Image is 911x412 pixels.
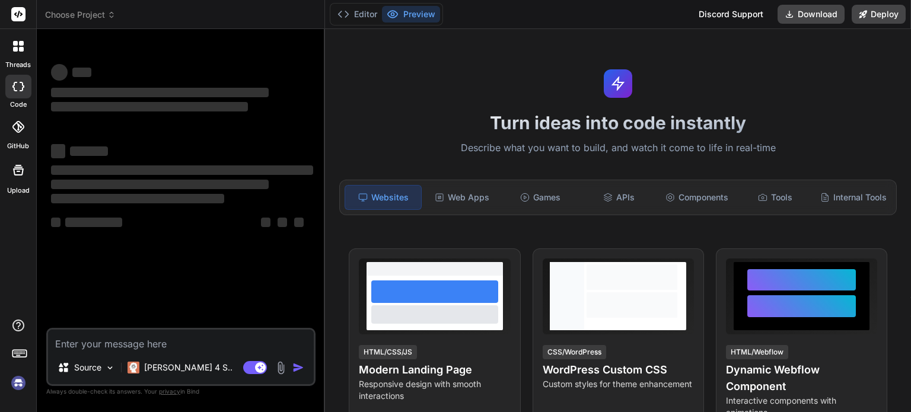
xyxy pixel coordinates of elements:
span: ‌ [51,144,65,158]
button: Download [778,5,845,24]
span: ‌ [51,194,224,203]
p: Describe what you want to build, and watch it come to life in real-time [332,140,904,156]
label: GitHub [7,141,29,151]
div: Games [502,185,578,210]
div: Websites [345,185,422,210]
span: ‌ [51,180,269,189]
p: Source [74,362,101,373]
div: Discord Support [692,5,770,24]
span: ‌ [51,64,68,81]
img: attachment [274,361,288,375]
span: Choose Project [45,9,116,21]
img: Pick Models [105,363,115,373]
span: ‌ [70,146,108,156]
h4: WordPress Custom CSS [543,362,694,378]
p: Responsive design with smooth interactions [359,378,510,402]
div: Web Apps [424,185,500,210]
button: Editor [333,6,382,23]
h4: Modern Landing Page [359,362,510,378]
span: ‌ [51,88,269,97]
p: [PERSON_NAME] 4 S.. [144,362,232,373]
span: ‌ [278,218,287,227]
p: Custom styles for theme enhancement [543,378,694,390]
div: Tools [737,185,813,210]
h1: Turn ideas into code instantly [332,112,904,133]
img: signin [8,373,28,393]
span: ‌ [51,218,60,227]
span: ‌ [51,102,248,111]
div: CSS/WordPress [543,345,606,359]
span: privacy [159,388,180,395]
span: ‌ [65,218,122,227]
button: Preview [382,6,440,23]
div: Internal Tools [816,185,891,210]
div: HTML/CSS/JS [359,345,417,359]
p: Always double-check its answers. Your in Bind [46,386,316,397]
img: icon [292,362,304,373]
button: Deploy [852,5,906,24]
span: ‌ [261,218,270,227]
label: threads [5,60,31,70]
div: HTML/Webflow [726,345,788,359]
label: code [10,100,27,110]
span: ‌ [72,68,91,77]
img: Claude 4 Sonnet [128,362,139,373]
label: Upload [7,186,30,196]
span: ‌ [51,165,313,175]
div: APIs [581,185,657,210]
span: ‌ [294,218,304,227]
div: Components [659,185,735,210]
h4: Dynamic Webflow Component [726,362,877,395]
